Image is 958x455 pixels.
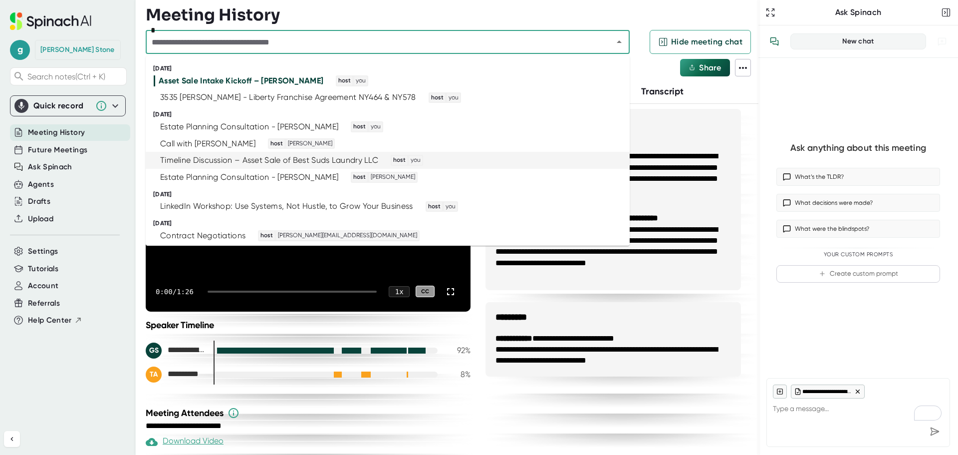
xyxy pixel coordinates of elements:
button: Hide meeting chat [650,30,751,54]
span: you [369,122,382,131]
div: Ask Spinach [777,7,939,17]
button: What decisions were made? [776,194,940,212]
span: g [10,40,30,60]
div: Estate Planning Consultation - [PERSON_NAME] [160,172,338,182]
h3: Meeting History [146,5,280,24]
span: you [409,156,422,165]
div: [DATE] [153,191,630,198]
div: 3535 [PERSON_NAME] - Liberty Franchise Agreement NY464 & NY578 [160,92,416,102]
span: host [337,76,352,85]
span: [PERSON_NAME] [286,139,334,148]
button: Tutorials [28,263,58,275]
button: Settings [28,246,58,257]
button: Create custom prompt [776,265,940,283]
button: Account [28,280,58,292]
div: Call with [PERSON_NAME] [160,139,255,149]
div: Download Video [146,436,224,448]
button: What were the blindspots? [776,220,940,238]
span: Search notes (Ctrl + K) [27,72,124,81]
div: TA [146,367,162,383]
button: Agents [28,179,54,190]
span: Help Center [28,315,72,326]
button: Meeting History [28,127,85,138]
div: CC [416,286,435,297]
div: 1 x [389,286,410,297]
span: host [352,173,367,182]
div: Contract Negotiations [160,231,245,241]
span: you [354,76,367,85]
button: Help Center [28,315,82,326]
button: Transcript [641,85,684,98]
div: GS [146,343,162,359]
div: [DATE] [153,65,630,72]
button: View conversation history [764,31,784,51]
span: host [269,139,284,148]
button: What’s the TLDR? [776,168,940,186]
span: host [259,231,274,240]
button: Upload [28,213,53,225]
div: [DATE] [153,220,630,227]
span: [PERSON_NAME][EMAIL_ADDRESS][DOMAIN_NAME] [276,231,419,240]
div: [DATE] [153,111,630,118]
div: Send message [926,423,944,441]
div: Asset Sale Intake Kickoff – [PERSON_NAME] [159,76,323,86]
button: Close conversation sidebar [939,5,953,19]
div: 0:00 / 1:26 [156,288,196,296]
textarea: To enrich screen reader interactions, please activate Accessibility in Grammarly extension settings [773,399,944,423]
div: Estate Planning Consultation - [PERSON_NAME] [160,122,338,132]
button: Share [680,59,730,76]
div: Timeline Discussion – Asset Sale of Best Suds Laundry LLC [160,155,378,165]
div: Quick record [33,101,90,111]
div: Your Custom Prompts [776,251,940,258]
button: Close [612,35,626,49]
div: Quick record [14,96,121,116]
span: host [427,202,442,211]
span: [PERSON_NAME] [369,173,417,182]
button: Referrals [28,298,60,309]
div: Gregory Stone [146,343,206,359]
div: LinkedIn Workshop: Use Systems, Not Hustle, to Grow Your Business [160,201,413,211]
div: Gregory Stone [40,45,115,54]
div: Ask anything about this meeting [790,142,926,154]
span: host [430,93,445,102]
span: host [352,122,367,131]
button: Drafts [28,196,50,207]
div: Speaker Timeline [146,320,471,331]
span: you [447,93,460,102]
div: 92 % [446,346,471,355]
button: Expand to Ask Spinach page [763,5,777,19]
button: Ask Spinach [28,161,72,173]
span: Hide meeting chat [671,36,742,48]
button: Collapse sidebar [4,431,20,447]
div: Meeting Attendees [146,407,473,419]
div: Tina Ahuja [146,367,206,383]
span: host [392,156,407,165]
div: New chat [797,37,920,46]
button: Future Meetings [28,144,87,156]
span: Share [699,63,721,72]
span: you [444,202,457,211]
span: Transcript [641,86,684,97]
div: 8 % [446,370,471,379]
